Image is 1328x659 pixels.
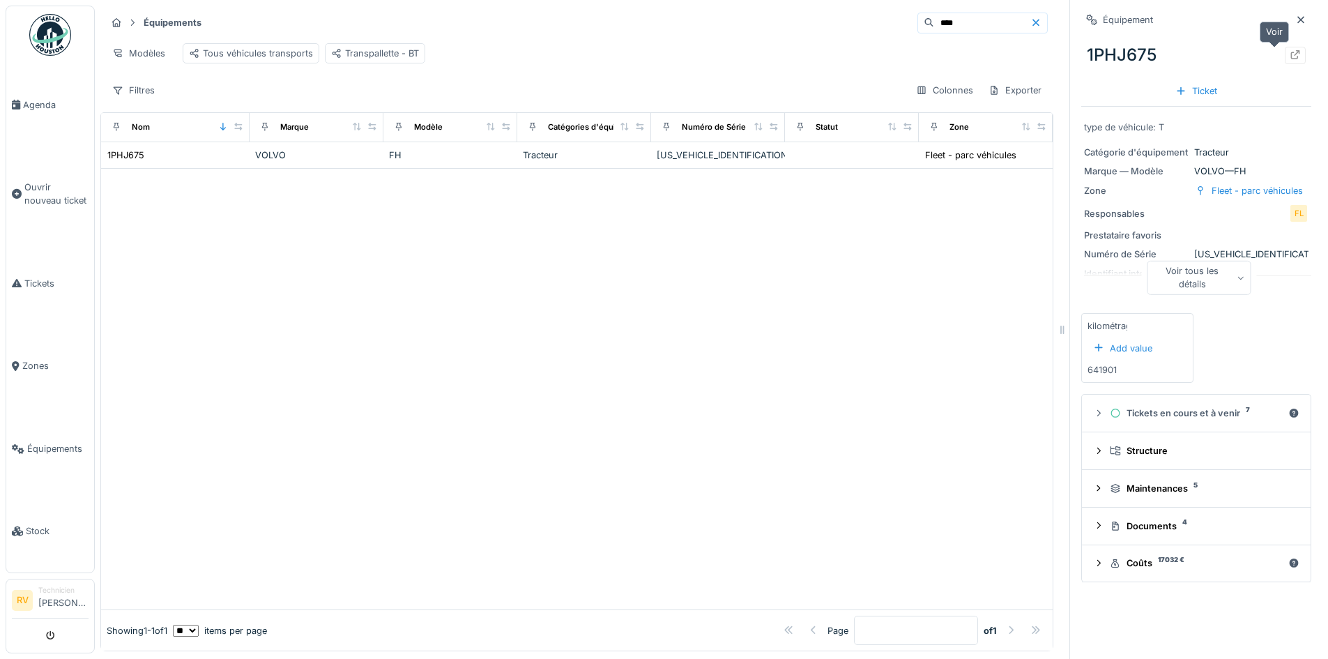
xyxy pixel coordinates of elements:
[106,80,161,100] div: Filtres
[1084,207,1189,220] div: Responsables
[1084,248,1308,261] div: [US_VEHICLE_IDENTIFICATION_NUMBER]
[1087,400,1305,426] summary: Tickets en cours et à venir7
[682,121,746,133] div: Numéro de Série
[106,43,171,63] div: Modèles
[984,624,997,637] strong: of 1
[910,80,979,100] div: Colonnes
[6,63,94,146] a: Agenda
[38,585,89,615] li: [PERSON_NAME]
[27,442,89,455] span: Équipements
[1087,438,1305,464] summary: Structure
[12,590,33,611] li: RV
[1087,513,1305,539] summary: Documents4
[827,624,848,637] div: Page
[1087,363,1117,377] div: 641901
[138,16,207,29] strong: Équipements
[1110,482,1294,495] div: Maintenances
[1110,444,1294,457] div: Structure
[1084,146,1308,159] div: Tracteur
[949,121,969,133] div: Zone
[1084,229,1189,242] div: Prestataire favoris
[29,14,71,56] img: Badge_color-CXgf-gQk.svg
[523,149,646,162] div: Tracteur
[132,121,150,133] div: Nom
[1081,37,1311,73] div: 1PHJ675
[38,585,89,596] div: Technicien
[107,624,167,637] div: Showing 1 - 1 of 1
[1212,184,1303,197] div: Fleet - parc véhicules
[23,98,89,112] span: Agenda
[6,325,94,408] a: Zones
[1289,204,1308,223] div: FL
[925,149,1016,162] div: Fleet - parc véhicules
[26,524,89,538] span: Stock
[1087,319,1127,333] div: kilométrage
[24,181,89,207] span: Ouvrir nouveau ticket
[548,121,645,133] div: Catégories d'équipement
[1103,13,1153,26] div: Équipement
[24,277,89,290] span: Tickets
[1084,165,1308,178] div: VOLVO — FH
[6,407,94,490] a: Équipements
[1084,146,1189,159] div: Catégorie d'équipement
[173,624,267,637] div: items per page
[280,121,309,133] div: Marque
[1087,339,1158,358] div: Add value
[6,242,94,325] a: Tickets
[189,47,313,60] div: Tous véhicules transports
[1084,165,1189,178] div: Marque — Modèle
[389,149,512,162] div: FH
[1087,476,1305,501] summary: Maintenances5
[982,80,1048,100] div: Exporter
[414,121,443,133] div: Modèle
[816,121,838,133] div: Statut
[657,149,779,162] div: [US_VEHICLE_IDENTIFICATION_NUMBER]
[1170,82,1223,100] div: Ticket
[1147,261,1251,294] div: Voir tous les détails
[6,490,94,573] a: Stock
[107,149,144,162] div: 1PHJ675
[1110,407,1283,420] div: Tickets en cours et à venir
[1260,22,1289,42] div: Voir
[1084,184,1189,197] div: Zone
[1110,520,1294,533] div: Documents
[1084,121,1308,134] div: type de véhicule: T
[1087,551,1305,577] summary: Coûts17032 €
[331,47,419,60] div: Transpallette - BT
[22,359,89,372] span: Zones
[12,585,89,619] a: RV Technicien[PERSON_NAME]
[1084,248,1189,261] div: Numéro de Série
[255,149,378,162] div: VOLVO
[1110,556,1283,570] div: Coûts
[6,146,94,243] a: Ouvrir nouveau ticket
